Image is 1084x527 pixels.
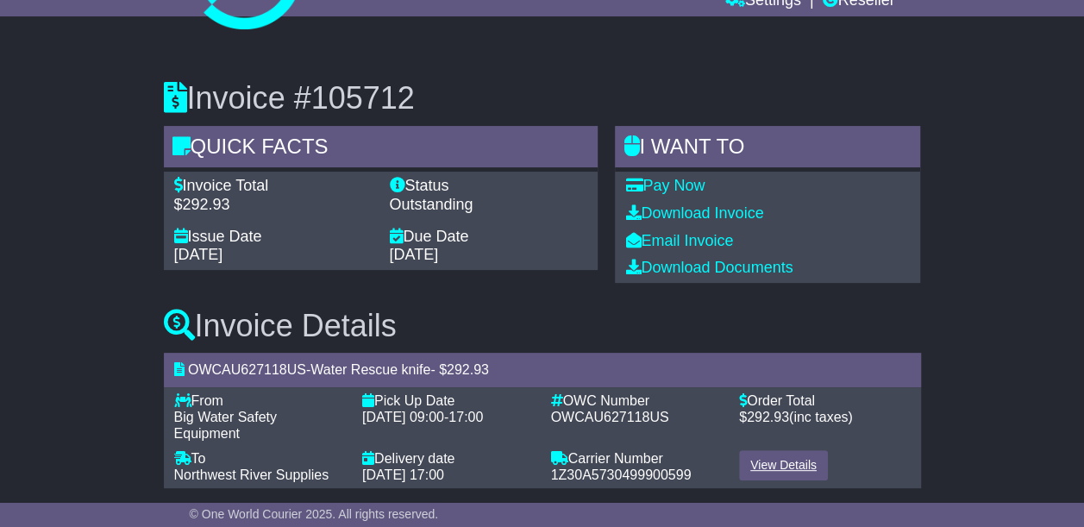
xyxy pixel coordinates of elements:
div: Order Total [739,392,911,409]
span: © One World Courier 2025. All rights reserved. [190,507,439,521]
div: - [362,409,534,425]
span: 292.93 [447,362,489,377]
div: $292.93 [174,196,373,215]
span: OWCAU627118US [188,362,306,377]
span: [DATE] 17:00 [362,467,444,482]
div: OWC Number [551,392,723,409]
span: 292.93 [747,410,789,424]
h3: Invoice #105712 [164,81,921,116]
div: Pick Up Date [362,392,534,409]
div: Delivery date [362,450,534,467]
span: Big Water Safety Equipment [174,410,277,441]
span: Northwest River Supplies [174,467,329,482]
span: Water Rescue knife [310,362,430,377]
div: Outstanding [389,196,587,215]
div: [DATE] [174,246,373,265]
a: Download Invoice [625,204,763,222]
div: I WANT to [615,126,920,173]
div: [DATE] [389,246,587,265]
div: To [174,450,346,467]
div: Carrier Number [551,450,723,467]
span: OWCAU627118US [551,410,669,424]
span: 1Z30A5730499900599 [551,467,692,482]
div: Due Date [389,228,587,247]
span: [DATE] 09:00 [362,410,444,424]
div: Invoice Total [174,177,373,196]
div: From [174,392,346,409]
div: Status [389,177,587,196]
div: Issue Date [174,228,373,247]
a: Download Documents [625,259,793,276]
span: 17:00 [448,410,483,424]
div: Quick Facts [164,126,598,173]
div: $ (inc taxes) [739,409,911,425]
a: Email Invoice [625,232,733,249]
div: - - $ [164,353,921,386]
a: Pay Now [625,177,705,194]
h3: Invoice Details [164,309,921,343]
a: View Details [739,450,828,480]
